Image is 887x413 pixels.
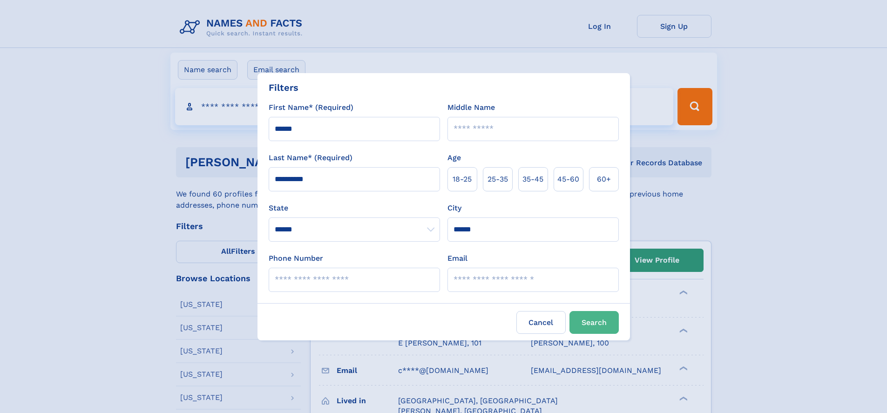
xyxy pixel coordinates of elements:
label: Phone Number [269,253,323,264]
label: Middle Name [447,102,495,113]
span: 35‑45 [522,174,543,185]
label: City [447,203,461,214]
span: 60+ [597,174,611,185]
button: Search [569,311,619,334]
label: Last Name* (Required) [269,152,352,163]
label: First Name* (Required) [269,102,353,113]
label: Email [447,253,467,264]
span: 45‑60 [557,174,579,185]
label: Age [447,152,461,163]
div: Filters [269,81,298,95]
span: 18‑25 [453,174,472,185]
label: State [269,203,440,214]
span: 25‑35 [488,174,508,185]
label: Cancel [516,311,566,334]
